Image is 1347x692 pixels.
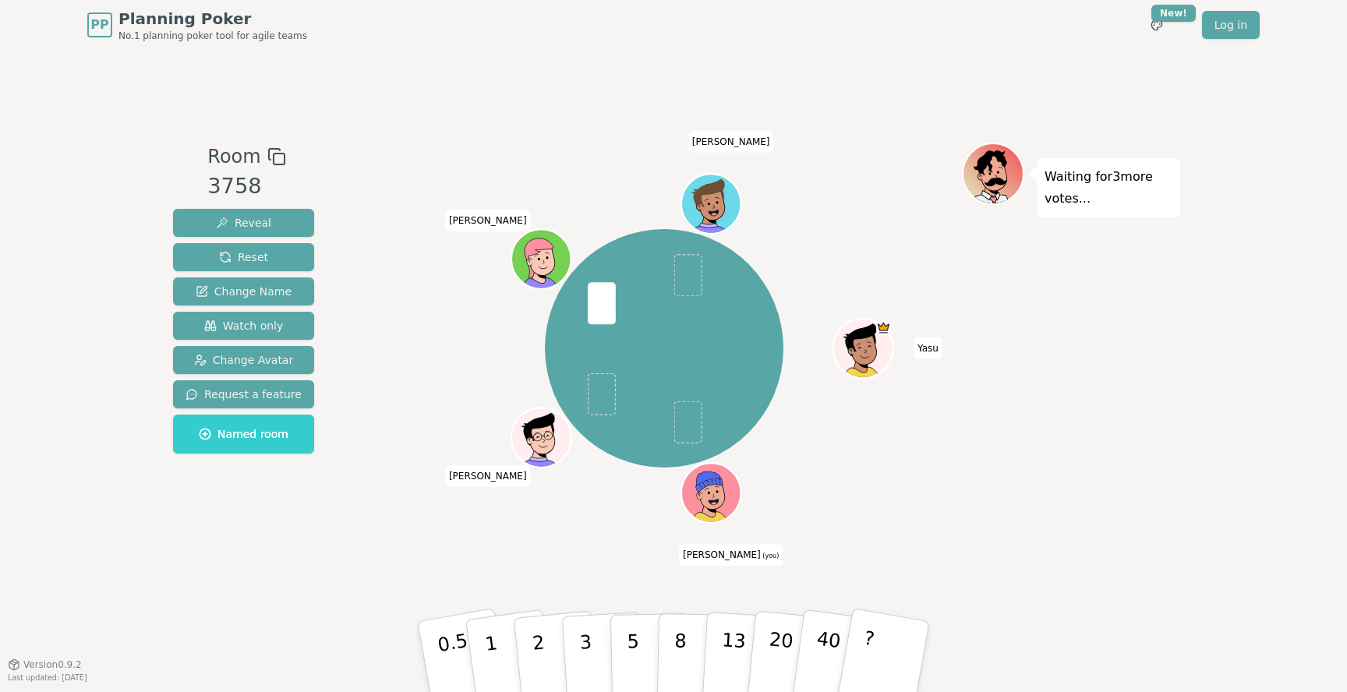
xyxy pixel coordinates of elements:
[173,380,314,408] button: Request a feature
[173,277,314,305] button: Change Name
[914,337,942,359] span: Click to change your name
[1202,11,1260,39] a: Log in
[1045,166,1172,210] p: Waiting for 3 more votes...
[688,131,774,153] span: Click to change your name
[207,143,260,171] span: Room
[118,30,307,42] span: No.1 planning poker tool for agile teams
[199,426,288,442] span: Named room
[1151,5,1196,22] div: New!
[875,320,890,335] span: Yasu is the host
[118,8,307,30] span: Planning Poker
[207,171,285,203] div: 3758
[219,249,268,265] span: Reset
[23,658,82,671] span: Version 0.9.2
[204,318,284,334] span: Watch only
[173,312,314,340] button: Watch only
[173,209,314,237] button: Reveal
[186,387,302,402] span: Request a feature
[196,284,292,299] span: Change Name
[679,544,783,566] span: Click to change your name
[216,215,271,231] span: Reveal
[445,210,531,231] span: Click to change your name
[87,8,307,42] a: PPPlanning PokerNo.1 planning poker tool for agile teams
[194,352,294,368] span: Change Avatar
[1143,11,1171,39] button: New!
[8,673,87,682] span: Last updated: [DATE]
[173,415,314,454] button: Named room
[761,553,780,560] span: (you)
[90,16,108,34] span: PP
[173,346,314,374] button: Change Avatar
[683,464,739,521] button: Click to change your avatar
[8,658,82,671] button: Version0.9.2
[445,465,531,487] span: Click to change your name
[173,243,314,271] button: Reset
